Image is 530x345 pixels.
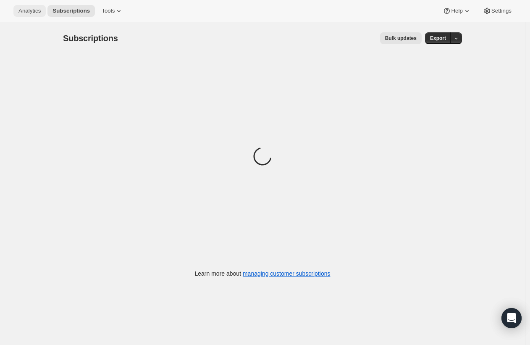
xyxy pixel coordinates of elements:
[385,35,417,42] span: Bulk updates
[451,8,462,14] span: Help
[491,8,512,14] span: Settings
[243,270,331,277] a: managing customer subscriptions
[438,5,476,17] button: Help
[195,269,331,278] p: Learn more about
[430,35,446,42] span: Export
[501,308,522,328] div: Open Intercom Messenger
[102,8,115,14] span: Tools
[97,5,128,17] button: Tools
[478,5,517,17] button: Settings
[52,8,90,14] span: Subscriptions
[47,5,95,17] button: Subscriptions
[425,32,451,44] button: Export
[18,8,41,14] span: Analytics
[13,5,46,17] button: Analytics
[63,34,118,43] span: Subscriptions
[380,32,422,44] button: Bulk updates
